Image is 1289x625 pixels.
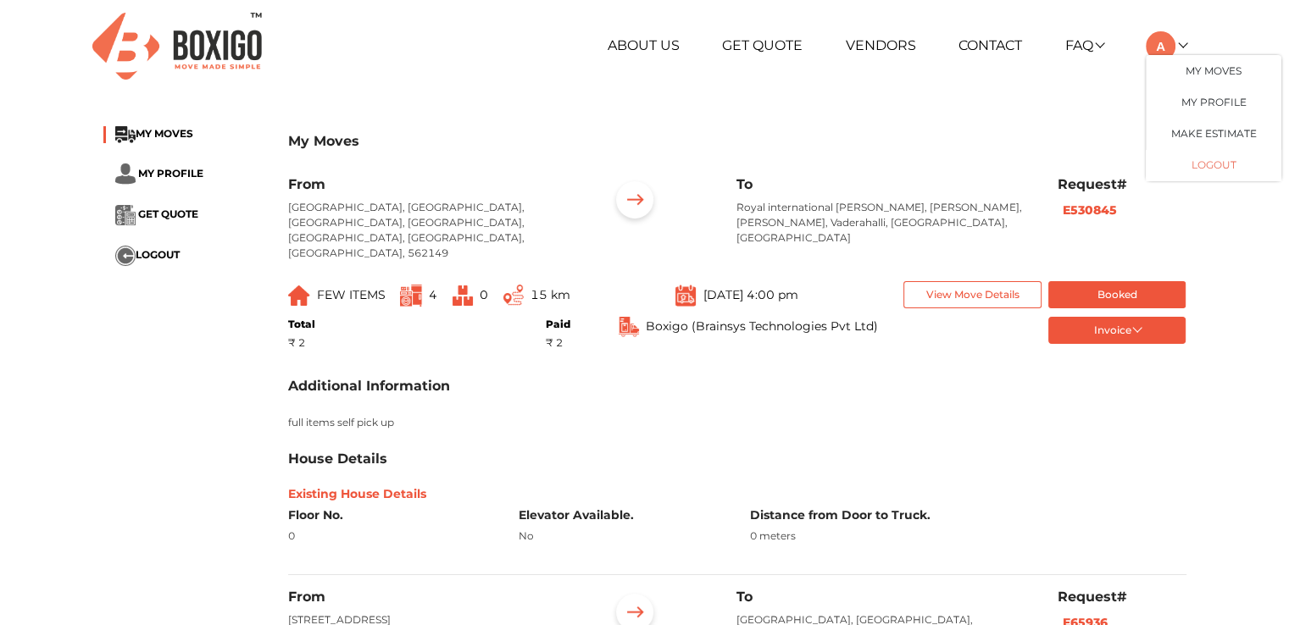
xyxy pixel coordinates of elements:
h6: Existing House Details [288,487,1186,501]
a: FAQ [1065,37,1103,53]
button: View Move Details [903,281,1042,309]
h3: House Details [288,451,387,467]
img: ... [115,126,136,143]
h6: To [736,589,1031,605]
a: ... GET QUOTE [115,207,198,220]
button: Invoice [1048,317,1186,345]
h6: Distance from Door to Truck. [750,508,1186,523]
h6: To [736,176,1031,192]
div: 0 meters [750,528,1186,544]
button: ...LOGOUT [115,246,180,266]
a: Get Quote [722,37,803,53]
b: E530845 [1063,202,1117,218]
button: LOGOUT [1146,150,1281,181]
div: Total [288,317,315,332]
span: MY PROFILE [138,167,203,180]
a: Make Estimate [1146,118,1281,149]
button: E530845 [1058,201,1122,220]
a: About Us [608,37,680,53]
h6: Request# [1058,176,1186,192]
img: ... [453,285,473,306]
img: ... [503,285,524,306]
p: [GEOGRAPHIC_DATA], [GEOGRAPHIC_DATA], [GEOGRAPHIC_DATA], [GEOGRAPHIC_DATA], [GEOGRAPHIC_DATA], [G... [288,200,583,261]
span: Boxigo (Brainsys Technologies Pvt Ltd) [646,318,878,335]
a: My Profile [1146,86,1281,118]
img: ... [115,205,136,225]
span: 0 [480,287,488,302]
h6: Request# [1058,589,1186,605]
img: ... [619,317,639,337]
img: ... [288,285,310,306]
div: No [519,528,725,544]
img: ... [608,176,661,229]
a: My Moves [1146,55,1281,86]
span: [DATE] 4:00 pm [703,287,797,302]
button: Booked [1048,281,1186,309]
img: ... [675,284,696,307]
img: Boxigo [92,13,262,80]
span: GET QUOTE [138,207,198,220]
div: ₹ 2 [288,335,315,351]
span: FEW ITEMS [317,287,386,302]
img: ... [115,163,136,185]
p: Royal international [PERSON_NAME], [PERSON_NAME], [PERSON_NAME], Vaderahalli, [GEOGRAPHIC_DATA], ... [736,200,1031,246]
a: ... MY PROFILE [115,167,203,180]
h6: Floor No. [288,508,494,523]
h6: Elevator Available. [519,508,725,523]
div: 0 [288,528,494,544]
h6: From [288,589,583,605]
a: ...MY MOVES [115,127,193,140]
h6: From [288,176,583,192]
img: ... [400,285,422,307]
div: ₹ 2 [546,335,570,351]
a: Contact [958,37,1022,53]
div: Paid [546,317,570,332]
span: 4 [429,287,437,302]
p: full items self pick up [288,415,1186,430]
span: 15 km [531,287,570,302]
h3: My Moves [288,133,1186,149]
span: MY MOVES [136,127,193,140]
span: LOGOUT [136,248,180,261]
a: Vendors [846,37,916,53]
h3: Additional Information [288,378,450,394]
img: ... [115,246,136,266]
